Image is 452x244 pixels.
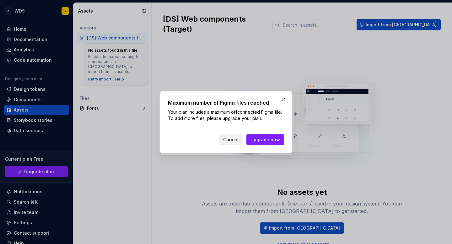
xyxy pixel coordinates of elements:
b: 1 [235,109,237,115]
span: Cancel [223,137,239,143]
button: Upgrade now [246,134,284,145]
p: Your plan includes a maximum of connected Figma file. To add more files, please upgrade your plan. [168,109,284,122]
h2: Maximum number of Figma files reached [168,99,284,106]
button: Cancel [219,134,243,145]
span: Upgrade now [250,137,280,143]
